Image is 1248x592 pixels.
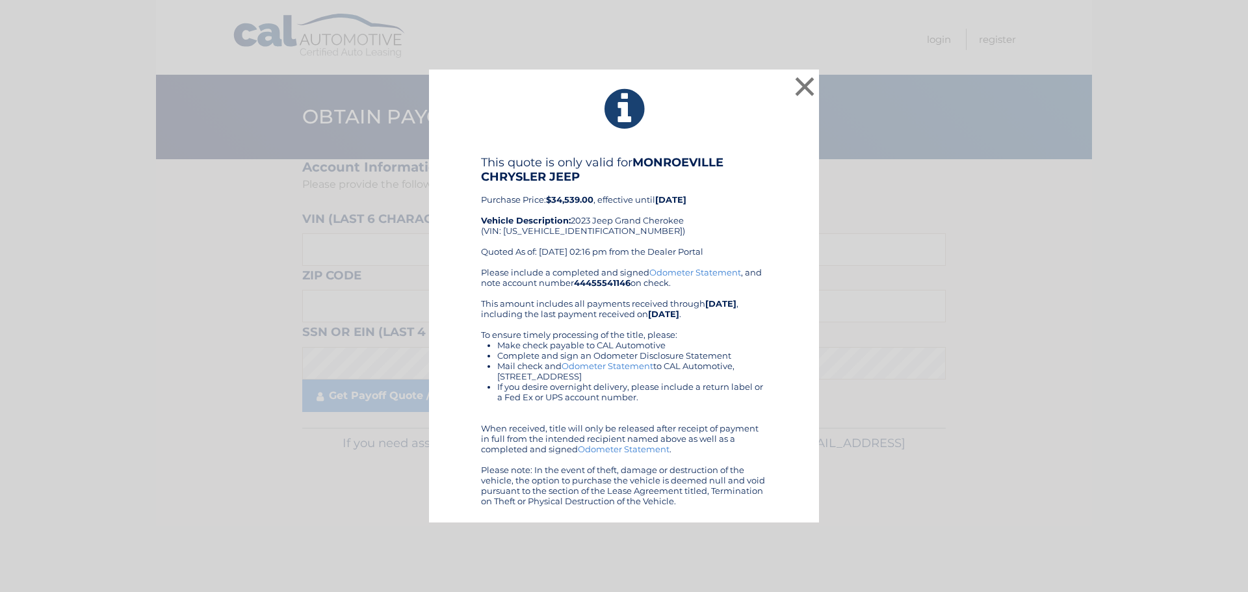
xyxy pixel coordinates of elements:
[792,73,818,99] button: ×
[481,155,767,267] div: Purchase Price: , effective until 2023 Jeep Grand Cherokee (VIN: [US_VEHICLE_IDENTIFICATION_NUMBE...
[481,155,723,184] b: MONROEVILLE CHRYSLER JEEP
[648,309,679,319] b: [DATE]
[562,361,653,371] a: Odometer Statement
[481,267,767,506] div: Please include a completed and signed , and note account number on check. This amount includes al...
[578,444,669,454] a: Odometer Statement
[497,381,767,402] li: If you desire overnight delivery, please include a return label or a Fed Ex or UPS account number.
[546,194,593,205] b: $34,539.00
[481,155,767,184] h4: This quote is only valid for
[481,215,571,225] strong: Vehicle Description:
[497,340,767,350] li: Make check payable to CAL Automotive
[497,350,767,361] li: Complete and sign an Odometer Disclosure Statement
[649,267,741,277] a: Odometer Statement
[574,277,630,288] b: 44455541146
[497,361,767,381] li: Mail check and to CAL Automotive, [STREET_ADDRESS]
[655,194,686,205] b: [DATE]
[705,298,736,309] b: [DATE]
